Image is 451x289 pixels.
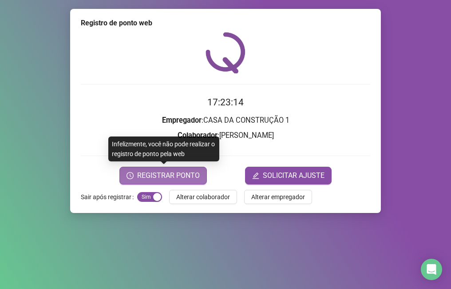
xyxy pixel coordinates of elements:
[81,18,370,28] div: Registro de ponto web
[245,167,332,185] button: editSOLICITAR AJUSTE
[81,115,370,126] h3: : CASA DA CONSTRUÇÃO 1
[119,167,207,185] button: REGISTRAR PONTO
[81,130,370,141] h3: : [PERSON_NAME]
[169,190,237,204] button: Alterar colaborador
[176,192,230,202] span: Alterar colaborador
[206,32,245,73] img: QRPoint
[207,97,244,108] time: 17:23:14
[244,190,312,204] button: Alterar empregador
[251,192,305,202] span: Alterar empregador
[263,170,324,181] span: SOLICITAR AJUSTE
[421,259,442,280] div: Open Intercom Messenger
[81,190,137,204] label: Sair após registrar
[252,172,259,179] span: edit
[127,172,134,179] span: clock-circle
[178,131,218,140] strong: Colaborador
[162,116,202,124] strong: Empregador
[137,170,200,181] span: REGISTRAR PONTO
[108,136,219,161] div: Infelizmente, você não pode realizar o registro de ponto pela web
